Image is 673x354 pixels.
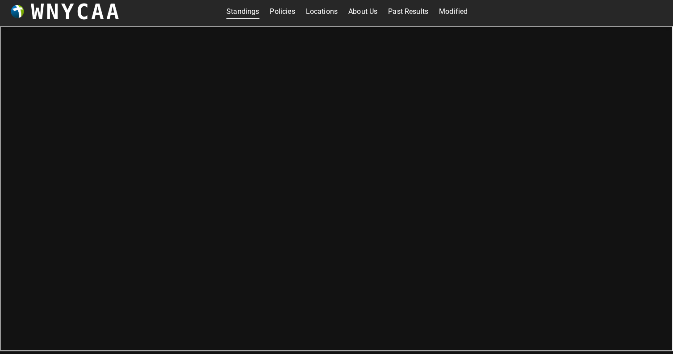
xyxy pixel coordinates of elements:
img: wnycaaBall.png [11,5,24,18]
a: Past Results [388,4,428,19]
a: Modified [439,4,468,19]
a: Policies [270,4,295,19]
a: Standings [226,4,259,19]
a: About Us [348,4,377,19]
a: Locations [306,4,338,19]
